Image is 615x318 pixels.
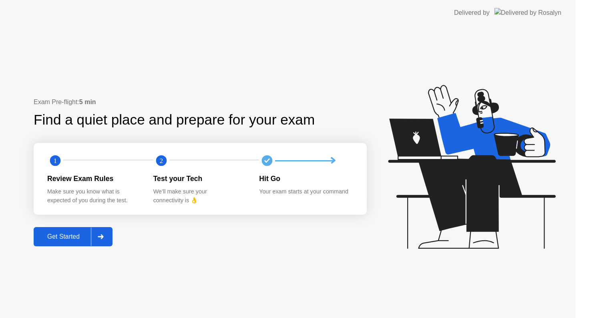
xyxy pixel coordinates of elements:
[494,8,561,17] img: Delivered by Rosalyn
[47,173,141,184] div: Review Exam Rules
[160,157,163,165] text: 2
[153,187,247,205] div: We’ll make sure your connectivity is 👌
[34,97,367,107] div: Exam Pre-flight:
[34,227,113,246] button: Get Started
[79,99,96,105] b: 5 min
[259,187,352,196] div: Your exam starts at your command
[36,233,91,240] div: Get Started
[34,109,316,131] div: Find a quiet place and prepare for your exam
[454,8,490,18] div: Delivered by
[54,157,57,165] text: 1
[47,187,141,205] div: Make sure you know what is expected of you during the test.
[153,173,247,184] div: Test your Tech
[259,173,352,184] div: Hit Go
